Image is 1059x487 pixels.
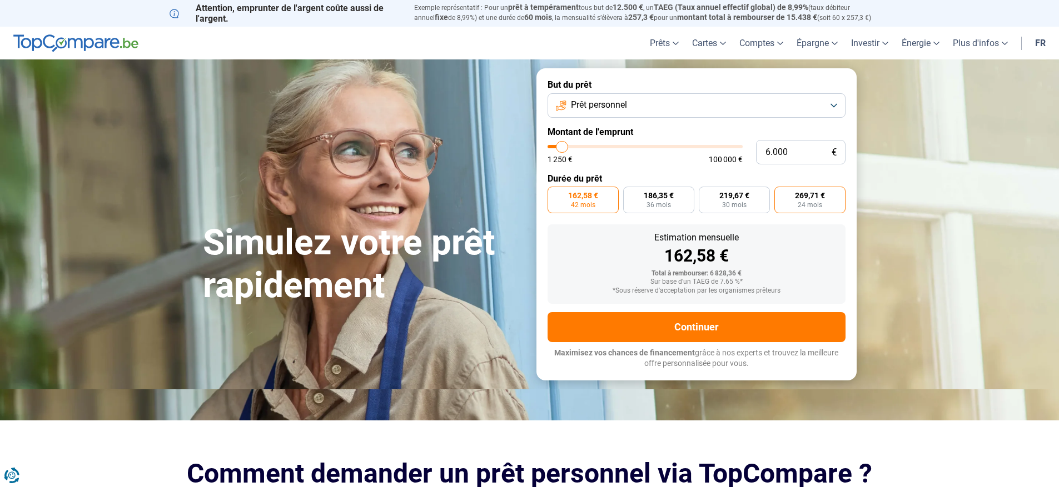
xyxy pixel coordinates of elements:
[556,270,837,278] div: Total à rembourser: 6 828,36 €
[203,222,523,307] h1: Simulez votre prêt rapidement
[798,202,822,208] span: 24 mois
[685,27,733,59] a: Cartes
[795,192,825,199] span: 269,71 €
[508,3,579,12] span: prêt à tempérament
[524,13,552,22] span: 60 mois
[13,34,138,52] img: TopCompare
[548,173,846,184] label: Durée du prêt
[556,248,837,264] div: 162,58 €
[647,202,671,208] span: 36 mois
[554,348,695,357] span: Maximisez vos chances de financement
[844,27,895,59] a: Investir
[654,3,808,12] span: TAEG (Taux annuel effectif global) de 8,99%
[548,348,846,369] p: grâce à nos experts et trouvez la meilleure offre personnalisée pour vous.
[548,155,573,163] span: 1 250 €
[644,192,674,199] span: 186,35 €
[790,27,844,59] a: Épargne
[548,312,846,342] button: Continuer
[170,3,401,24] p: Attention, emprunter de l'argent coûte aussi de l'argent.
[722,202,747,208] span: 30 mois
[832,148,837,157] span: €
[556,233,837,242] div: Estimation mensuelle
[568,192,598,199] span: 162,58 €
[643,27,685,59] a: Prêts
[613,3,643,12] span: 12.500 €
[895,27,946,59] a: Énergie
[548,79,846,90] label: But du prêt
[733,27,790,59] a: Comptes
[946,27,1015,59] a: Plus d'infos
[628,13,654,22] span: 257,3 €
[548,127,846,137] label: Montant de l'emprunt
[709,155,743,163] span: 100 000 €
[719,192,749,199] span: 219,67 €
[1028,27,1052,59] a: fr
[571,202,595,208] span: 42 mois
[556,278,837,286] div: Sur base d'un TAEG de 7.65 %*
[435,13,448,22] span: fixe
[677,13,817,22] span: montant total à rembourser de 15.438 €
[571,99,627,111] span: Prêt personnel
[556,287,837,295] div: *Sous réserve d'acceptation par les organismes prêteurs
[548,93,846,118] button: Prêt personnel
[414,3,890,23] p: Exemple représentatif : Pour un tous but de , un (taux débiteur annuel de 8,99%) et une durée de ...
